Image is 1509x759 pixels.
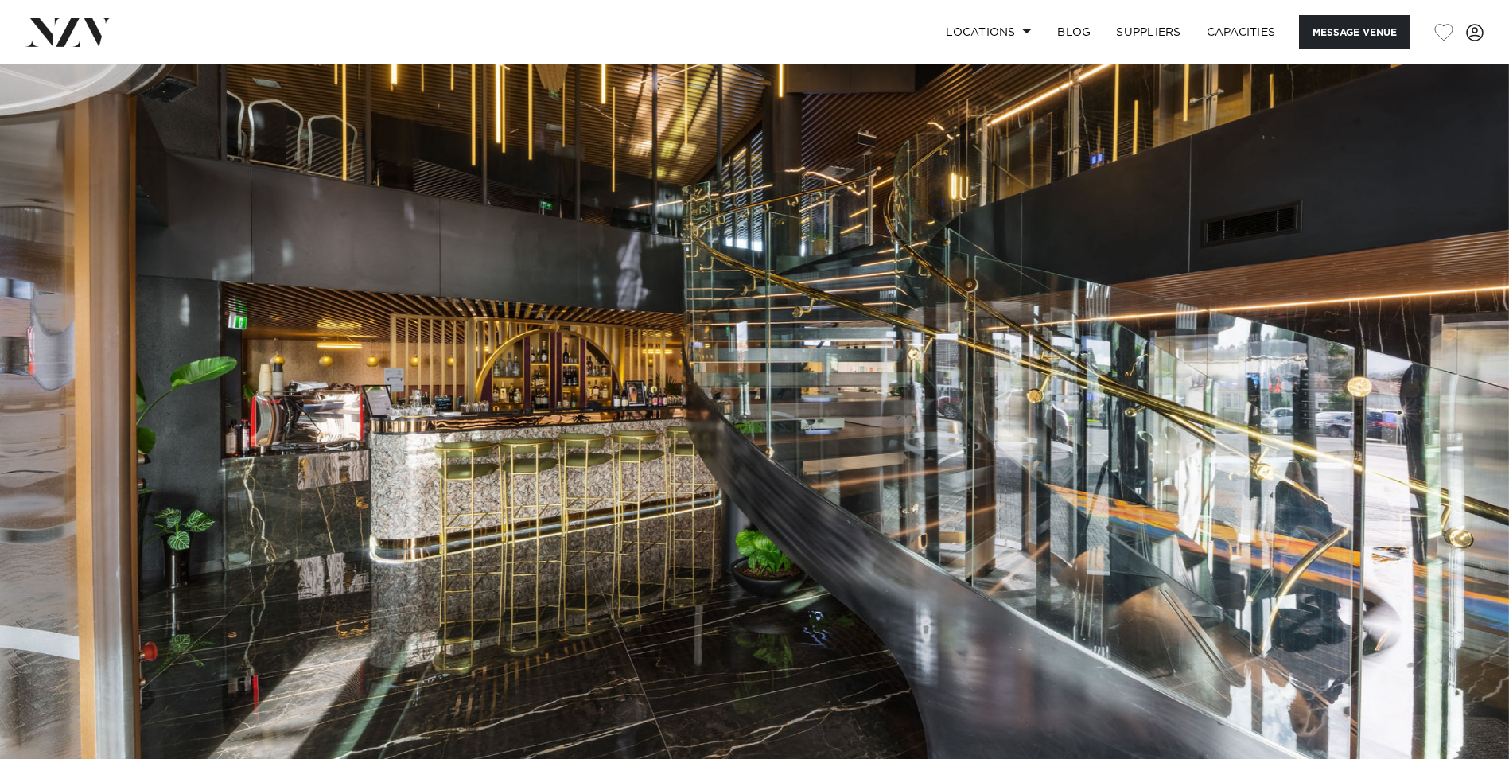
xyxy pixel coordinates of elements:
img: nzv-logo.png [25,18,112,46]
a: Capacities [1194,15,1289,49]
button: Message Venue [1299,15,1410,49]
a: SUPPLIERS [1103,15,1193,49]
a: Locations [933,15,1044,49]
a: BLOG [1044,15,1103,49]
